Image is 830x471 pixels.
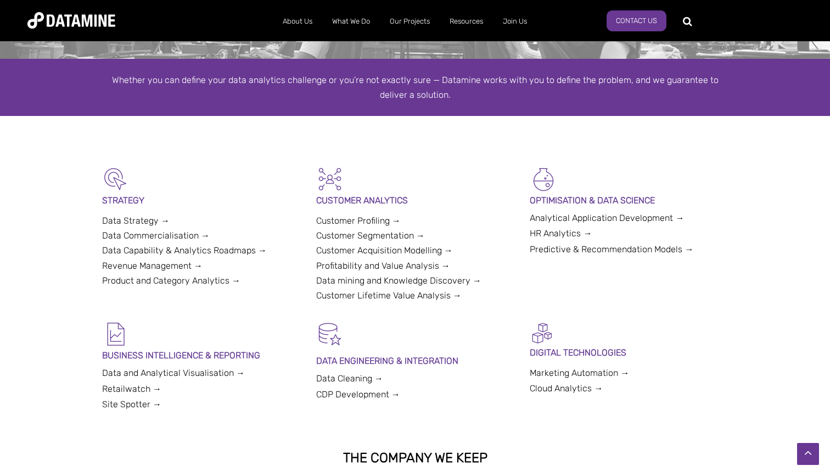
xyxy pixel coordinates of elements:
a: Data Capability & Analytics Roadmaps → [102,245,267,256]
a: Our Projects [380,7,440,36]
a: Marketing Automation → [530,368,629,378]
strong: THE COMPANY WE KEEP [343,450,487,466]
a: Revenue Management → [102,261,203,271]
a: Join Us [493,7,537,36]
p: STRATEGY [102,193,300,208]
p: BUSINESS INTELLIGENCE & REPORTING [102,348,300,363]
a: Resources [440,7,493,36]
img: Strategy-1 [102,165,130,193]
img: Optimisation & Data Science [530,165,557,193]
a: Profitability and Value Analysis → [316,261,450,271]
img: BI & Reporting [102,320,130,348]
a: Customer Segmentation → [316,230,425,241]
div: Whether you can define your data analytics challenge or you’re not exactly sure — Datamine works ... [102,73,728,102]
p: DIGITAL TECHNOLOGIES [530,345,728,360]
a: Data Commercialisation → [102,230,210,241]
a: Cloud Analytics → [530,383,603,394]
img: Datamine [27,12,115,29]
a: About Us [273,7,322,36]
a: HR Analytics → [530,228,592,239]
a: Customer Profiling → [316,215,401,226]
a: Customer Lifetime Value Analysis → [316,290,462,301]
a: Data mining and Knowledge Discovery → [316,275,481,286]
a: Contact Us [607,10,666,31]
a: Retailwatch → [102,384,161,394]
a: Data and Analytical Visualisation → [102,368,245,378]
a: Site Spotter → [102,399,161,409]
a: Analytical Application Development → [530,213,684,223]
a: Data Cleaning → [316,373,383,384]
img: Data Hygiene [316,320,344,348]
a: Data Strategy → [102,215,170,226]
a: Customer Acquisition Modelling → [316,245,453,256]
a: CDP Development → [316,389,400,400]
p: OPTIMISATION & DATA SCIENCE [530,193,728,208]
p: CUSTOMER ANALYTICS [316,193,514,208]
p: DATA ENGINEERING & INTEGRATION [316,353,514,368]
img: Digital Activation [530,320,554,345]
a: What We Do [322,7,380,36]
img: Customer Analytics [316,165,344,193]
a: Predictive & Recommendation Models → [530,244,693,254]
a: Product and Category Analytics → [102,275,240,286]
